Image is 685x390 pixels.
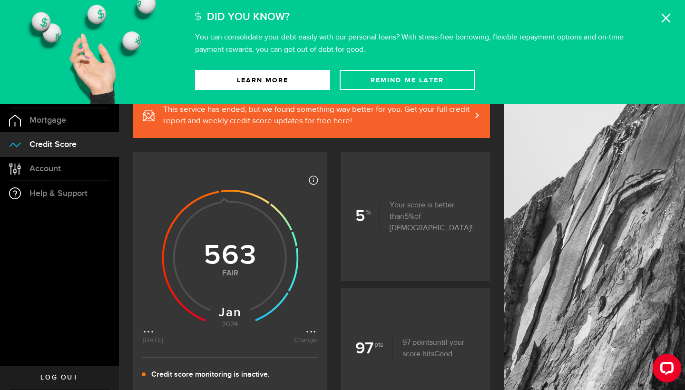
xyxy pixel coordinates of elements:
span: Good [434,351,452,358]
a: This service has ended, but we found something way better for you. Get your full credit report an... [133,93,490,138]
span: Mortgage [29,116,66,125]
p: Credit score monitoring is inactive. [151,369,270,380]
b: 97 [355,336,393,361]
p: Your score is better than of [DEMOGRAPHIC_DATA]! [380,200,476,234]
span: 97 points [402,339,433,347]
b: 5 [355,204,380,229]
a: Learn More [195,70,330,90]
p: You can consolidate your debt easily with our personal loans? With stress-free borrowing, flexibl... [195,34,624,54]
h2: Did You Know? [207,7,290,27]
button: Remind Me later [340,70,475,90]
span: 5 [404,213,414,221]
span: Account [29,165,61,173]
span: Help & Support [29,189,88,198]
iframe: LiveChat chat widget [645,350,685,390]
p: until your score hits [393,337,476,360]
span: This service has ended, but we found something way better for you. Get your full credit report an... [163,104,471,127]
span: Credit Score [29,140,77,149]
span: Log out [40,374,78,381]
